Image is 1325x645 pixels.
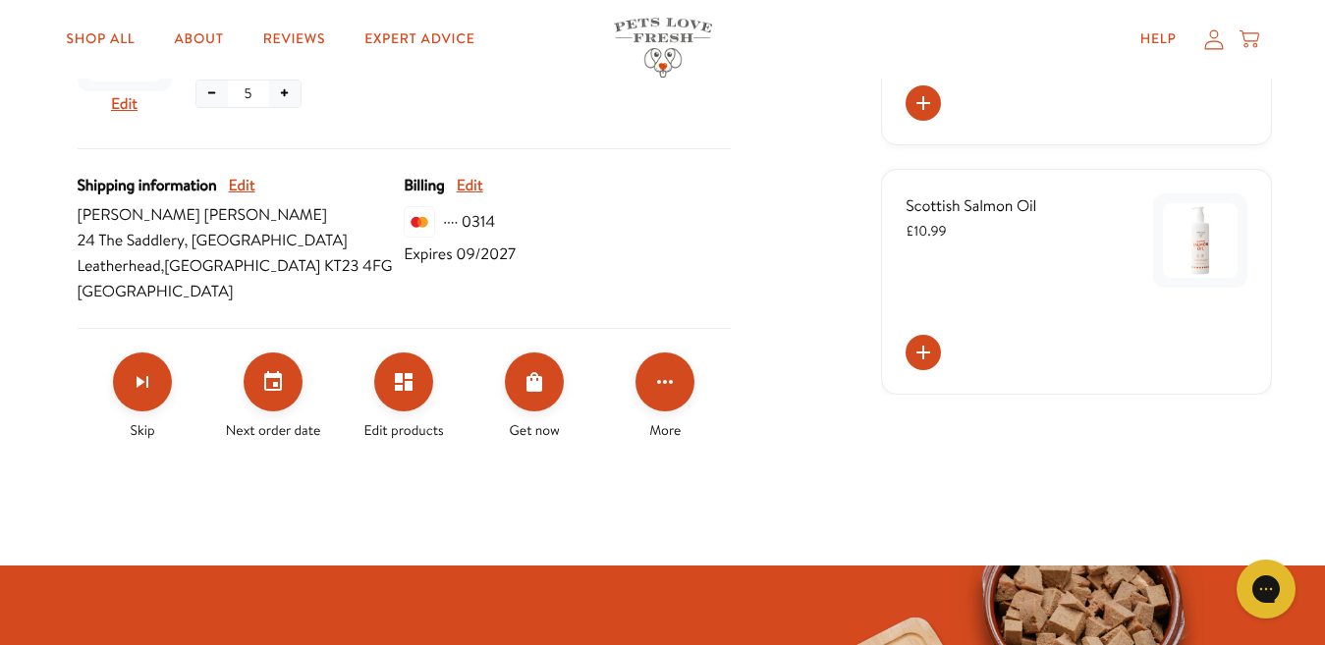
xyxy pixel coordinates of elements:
button: Click for more options [635,352,694,411]
button: Order Now [505,352,564,411]
span: 5 [245,82,252,104]
button: Edit products [374,352,433,411]
span: [PERSON_NAME] [PERSON_NAME] [78,202,405,228]
img: Pets Love Fresh [614,18,712,78]
span: Shipping information [78,173,217,198]
img: Scottish Salmon Oil [1163,203,1238,278]
span: Next order date [226,419,321,441]
a: Shop All [50,20,150,59]
img: svg%3E [404,206,435,238]
button: Decrease quantity [196,81,228,107]
span: Get now [510,419,560,441]
a: Reviews [248,20,341,59]
span: Expires 09/2027 [404,242,516,267]
iframe: Gorgias live chat messenger [1227,553,1305,625]
button: Edit [111,91,138,117]
button: Edit [457,173,483,198]
span: Scottish Salmon Oil [906,195,1036,217]
span: ···· 0314 [443,209,495,235]
span: Skip [131,419,155,441]
div: Make changes for subscription [78,352,731,441]
button: Increase quantity [269,81,301,107]
span: [GEOGRAPHIC_DATA] [78,279,405,304]
button: Skip subscription [113,352,172,411]
span: Billing [404,173,444,198]
button: Set your next order date [244,352,303,411]
a: Help [1125,20,1192,59]
span: Leatherhead , [GEOGRAPHIC_DATA] KT23 4FG [78,253,405,279]
span: Edit products [364,419,444,441]
a: Expert Advice [349,20,490,59]
button: Edit [229,173,255,198]
span: 24 The Saddlery , [GEOGRAPHIC_DATA] [78,228,405,253]
span: More [649,419,681,441]
a: About [159,20,240,59]
span: £10.99 [906,221,946,241]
